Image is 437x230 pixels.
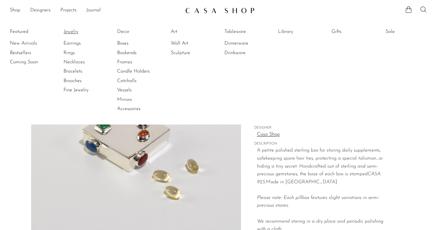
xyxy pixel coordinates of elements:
a: Mirrors [117,96,163,103]
ul: Jewelry [63,27,110,95]
em: CASA 925. [257,172,381,184]
a: Tableware [224,28,271,35]
a: Designers [30,6,51,14]
a: Frames [117,59,163,65]
a: Boxes [117,40,163,47]
a: Jewelry [63,28,110,35]
a: Shop [10,6,20,14]
a: Brooches [63,77,110,84]
ul: Featured [10,39,56,67]
a: Gifts [332,28,378,35]
a: Bracelets [63,68,110,75]
a: Accessories [117,105,163,112]
nav: Desktop navigation [10,5,180,16]
ul: Tableware [224,27,271,57]
a: Coming Soon [10,59,56,65]
ul: Library [278,27,324,39]
a: Dinnerware [224,40,271,47]
a: Journal [86,6,101,14]
a: Projects [60,6,76,14]
a: Fine Jewelry [63,87,110,93]
a: Bookends [117,50,163,56]
span: DESCRIPTION [254,141,393,147]
a: Art [171,28,217,35]
ul: Gifts [332,27,378,39]
a: Catchalls [117,77,163,84]
a: Library [278,28,324,35]
a: Necklaces [63,59,110,65]
a: Rings [63,50,110,56]
ul: Sale [386,27,432,39]
ul: Art [171,27,217,57]
a: Decor [117,28,163,35]
a: Vessels [117,87,163,93]
a: Earrings [63,40,110,47]
a: Bestsellers [10,50,56,56]
a: Candle Holders [117,68,163,75]
a: Drinkware [224,50,271,56]
a: Sale [386,28,432,35]
span: DESIGNER [254,125,393,131]
a: Casa Shop [257,131,393,139]
ul: NEW HEADER MENU [10,5,180,16]
a: Sculpture [171,50,217,56]
a: Wall Art [171,40,217,47]
ul: Decor [117,27,163,114]
a: New Arrivals [10,40,56,47]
